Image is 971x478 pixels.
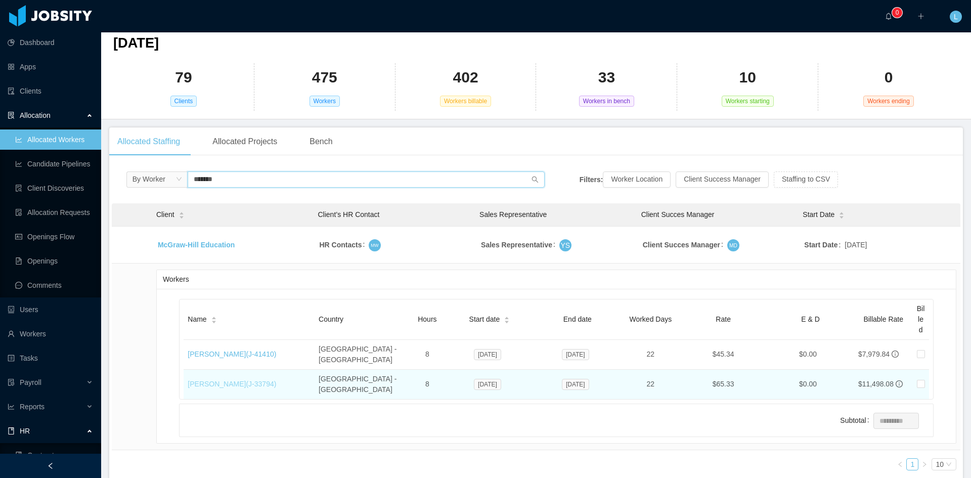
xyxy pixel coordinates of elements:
span: Payroll [20,378,41,386]
a: icon: line-chartAllocated Workers [15,129,93,150]
span: [DATE] [562,349,589,360]
i: icon: plus [917,13,924,20]
span: Name [188,314,206,325]
a: icon: appstoreApps [8,57,93,77]
div: Sort [838,210,845,218]
strong: HR Contacts [320,241,362,249]
h2: 0 [885,67,893,88]
li: Next Page [918,458,931,470]
strong: Client Succes Manager [643,241,720,249]
a: icon: profileTasks [8,348,93,368]
span: HR [20,427,30,435]
div: Sort [179,210,185,218]
span: YS [561,239,570,251]
span: [DATE] [845,240,867,250]
i: icon: down [946,461,952,468]
span: E & D [801,315,820,323]
td: 8 [409,340,446,370]
i: icon: left [897,461,903,467]
span: Sales Representative [479,210,547,219]
td: 8 [409,370,446,399]
i: icon: caret-up [839,211,845,214]
a: McGraw-Hill Education [158,241,235,249]
span: Hours [418,315,436,323]
i: icon: caret-up [504,316,510,319]
a: [PERSON_NAME](J-33794) [188,380,276,388]
td: 22 [622,370,680,399]
label: Subtotal [840,416,873,424]
h2: 79 [175,67,192,88]
span: Workers ending [863,96,914,107]
button: Client Success Manager [676,171,769,188]
h2: 33 [598,67,615,88]
i: icon: caret-down [839,214,845,218]
i: icon: right [921,461,928,467]
i: icon: search [532,176,539,183]
i: icon: caret-down [504,319,510,322]
td: [GEOGRAPHIC_DATA] - [GEOGRAPHIC_DATA] [315,370,409,399]
span: Clients [170,96,197,107]
i: icon: solution [8,112,15,119]
sup: 0 [892,8,902,18]
span: Start Date [803,209,834,220]
span: info-circle [896,380,903,387]
h2: 475 [312,67,337,88]
span: Client [156,209,174,220]
i: icon: down [176,176,182,183]
i: icon: file-protect [8,379,15,386]
span: [DATE] [474,379,501,390]
span: Workers billable [440,96,491,107]
span: Client’s HR Contact [318,210,380,219]
i: icon: line-chart [8,403,15,410]
span: Billable Rate [863,315,903,323]
span: Allocation [20,111,51,119]
span: info-circle [892,351,899,358]
span: [DATE] [474,349,501,360]
span: [DATE] [113,35,159,51]
h2: 10 [739,67,756,88]
span: Worked Days [629,315,672,323]
i: icon: book [8,427,15,434]
i: icon: caret-down [179,214,184,218]
span: $0.00 [799,350,817,358]
div: Sort [504,315,510,322]
i: icon: caret-up [211,316,216,319]
input: Subtotal [874,413,918,428]
a: icon: pie-chartDashboard [8,32,93,53]
i: icon: caret-down [211,319,216,322]
span: Start date [469,314,500,325]
a: [PERSON_NAME](J-41410) [188,350,276,358]
div: Workers [163,270,950,289]
div: 10 [936,459,944,470]
a: icon: auditClients [8,81,93,101]
div: $11,498.08 [858,379,894,389]
div: Allocated Projects [204,127,285,156]
li: Previous Page [894,458,906,470]
div: Allocated Staffing [109,127,188,156]
td: 22 [622,340,680,370]
span: MW [371,241,379,249]
h2: 402 [453,67,478,88]
i: icon: bell [885,13,892,20]
a: icon: userWorkers [8,324,93,344]
span: Rate [716,315,731,323]
a: icon: file-textOpenings [15,251,93,271]
a: icon: robotUsers [8,299,93,320]
a: icon: idcardOpenings Flow [15,227,93,247]
span: Client Succes Manager [641,210,715,219]
li: 1 [906,458,918,470]
span: Billed [917,305,925,334]
td: $45.34 [680,340,767,370]
i: icon: caret-up [179,211,184,214]
span: $0.00 [799,380,817,388]
a: icon: file-doneAllocation Requests [15,202,93,223]
span: End date [563,315,592,323]
strong: Start Date [804,241,837,249]
a: icon: file-searchClient Discoveries [15,178,93,198]
div: Bench [301,127,340,156]
span: Workers [310,96,340,107]
a: icon: bookContracts [15,445,93,465]
span: Workers starting [722,96,774,107]
button: Worker Location [603,171,671,188]
a: icon: messageComments [15,275,93,295]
